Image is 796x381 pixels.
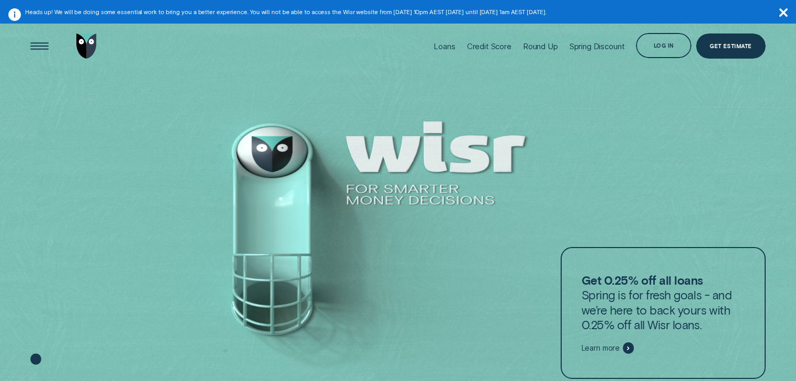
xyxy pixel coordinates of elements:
[76,33,97,59] img: Wisr
[434,41,455,51] div: Loans
[582,273,703,287] strong: Get 0.25% off all loans
[636,33,691,58] button: Log in
[570,41,625,51] div: Spring Discount
[523,18,558,74] a: Round Up
[523,41,558,51] div: Round Up
[561,247,766,379] a: Get 0.25% off all loansSpring is for fresh goals - and we’re here to back yours with 0.25% off al...
[434,18,455,74] a: Loans
[27,33,52,59] button: Open Menu
[570,18,625,74] a: Spring Discount
[467,18,511,74] a: Credit Score
[74,18,99,74] a: Go to home page
[696,33,766,59] a: Get Estimate
[582,343,620,353] span: Learn more
[582,273,745,333] p: Spring is for fresh goals - and we’re here to back yours with 0.25% off all Wisr loans.
[467,41,511,51] div: Credit Score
